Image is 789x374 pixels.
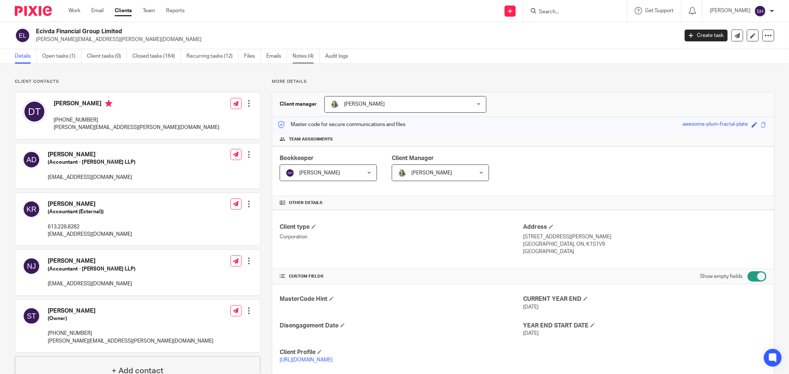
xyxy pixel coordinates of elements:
a: Reports [166,7,185,14]
p: [GEOGRAPHIC_DATA] [523,248,766,255]
img: svg%3E [23,151,40,169]
p: [PERSON_NAME][EMAIL_ADDRESS][PERSON_NAME][DOMAIN_NAME] [48,337,213,345]
a: Emails [266,49,287,64]
h4: YEAR END START DATE [523,322,766,330]
h4: [PERSON_NAME] [48,307,213,315]
a: Work [68,7,80,14]
div: awesome-plum-fractal-plate [682,120,748,129]
h4: [PERSON_NAME] [48,257,135,265]
p: [EMAIL_ADDRESS][DOMAIN_NAME] [48,231,132,238]
p: 613.228.8282 [48,223,132,231]
a: Create task [685,30,728,41]
p: More details [272,79,774,85]
p: Client contacts [15,79,260,85]
p: [GEOGRAPHIC_DATA], ON, K1S1V9 [523,241,766,248]
p: [PHONE_NUMBER] [48,330,213,337]
p: [PERSON_NAME][EMAIL_ADDRESS][PERSON_NAME][DOMAIN_NAME] [36,36,674,43]
span: Bookkeeper [280,155,314,161]
h4: [PERSON_NAME] [48,200,132,208]
h5: (Accountant (External)) [48,208,132,215]
a: Open tasks (1) [42,49,81,64]
label: Show empty fields [700,273,742,280]
a: Client tasks (0) [87,49,127,64]
p: [PERSON_NAME] [710,7,751,14]
p: [PERSON_NAME][EMAIL_ADDRESS][PERSON_NAME][DOMAIN_NAME] [54,124,219,131]
img: svg%3E [23,307,40,325]
a: Clients [115,7,132,14]
a: [URL][DOMAIN_NAME] [280,357,333,363]
p: Master code for secure communications and files [278,121,405,128]
span: [DATE] [523,331,539,336]
input: Search [538,9,605,16]
h4: Client Profile [280,348,523,356]
p: [PHONE_NUMBER] [54,116,219,124]
a: Team [143,7,155,14]
h2: Ecivda Financial Group Limited [36,28,546,35]
img: svg%3E [23,200,40,218]
img: Pixie [15,6,52,16]
img: svg%3E [754,5,766,17]
img: KC%20Photo.jpg [398,169,407,177]
span: Client Manager [392,155,434,161]
a: Audit logs [325,49,354,64]
h5: (Accountant - [PERSON_NAME] LLP) [48,265,135,273]
img: svg%3E [286,169,294,177]
a: Recurring tasks (12) [186,49,239,64]
span: Other details [289,200,323,206]
span: [PERSON_NAME] [344,102,385,107]
h4: [PERSON_NAME] [54,100,219,109]
img: svg%3E [15,28,30,43]
p: Corporation [280,233,523,241]
span: Get Support [645,8,674,13]
h4: [PERSON_NAME] [48,151,135,159]
h4: CUSTOM FIELDS [280,273,523,279]
h4: CURRENT YEAR END [523,295,766,303]
a: Files [244,49,261,64]
img: svg%3E [23,257,40,275]
p: [STREET_ADDRESS][PERSON_NAME] [523,233,766,241]
h4: Client type [280,223,523,231]
span: Team assignments [289,136,333,142]
p: [EMAIL_ADDRESS][DOMAIN_NAME] [48,174,135,181]
p: [EMAIL_ADDRESS][DOMAIN_NAME] [48,280,135,288]
a: Closed tasks (164) [132,49,181,64]
h4: MasterCode Hint [280,295,523,303]
img: svg%3E [23,100,46,123]
img: KC%20Photo.jpg [330,100,339,109]
a: Email [91,7,104,14]
h4: Address [523,223,766,231]
h3: Client manager [280,101,317,108]
h5: (Accountant - [PERSON_NAME] LLP) [48,159,135,166]
span: [PERSON_NAME] [299,170,340,176]
h5: (Owner) [48,315,213,322]
span: [DATE] [523,305,539,310]
a: Notes (4) [293,49,320,64]
span: [PERSON_NAME] [411,170,452,176]
h4: Disengagement Date [280,322,523,330]
i: Primary [105,100,112,107]
a: Details [15,49,37,64]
